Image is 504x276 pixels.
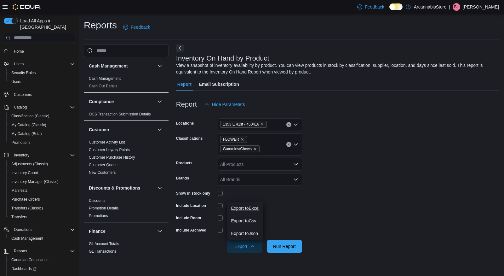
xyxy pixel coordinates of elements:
[11,247,75,255] span: Reports
[6,168,77,177] button: Inventory Count
[89,163,117,167] a: Customer Queue
[131,24,150,30] span: Feedback
[1,103,77,112] button: Catalog
[9,121,75,129] span: My Catalog (Classic)
[89,126,109,133] h3: Customer
[9,78,75,85] span: Users
[89,155,135,160] span: Customer Purchase History
[89,185,155,191] button: Discounts & Promotions
[9,69,75,77] span: Security Roles
[6,138,77,147] button: Promotions
[89,214,108,218] a: Promotions
[199,78,239,91] span: Email Subscription
[6,255,77,264] button: Canadian Compliance
[89,264,155,270] button: Inventory
[11,103,75,111] span: Catalog
[9,178,75,185] span: Inventory Manager (Classic)
[89,249,116,254] a: GL Transactions
[6,160,77,168] button: Adjustments (Classic)
[14,249,27,254] span: Reports
[11,79,21,84] span: Users
[293,162,298,167] button: Open list of options
[227,202,263,214] button: Export toExcel
[9,178,61,185] a: Inventory Manager (Classic)
[177,78,192,91] span: Report
[11,60,26,68] button: Users
[6,129,77,138] button: My Catalog (Beta)
[6,186,77,195] button: Manifests
[6,177,77,186] button: Inventory Manager (Classic)
[227,240,262,253] button: Export
[89,112,151,117] span: OCS Transaction Submission Details
[84,19,117,32] h1: Reports
[14,153,29,158] span: Inventory
[231,218,259,223] span: Export to Csv
[89,228,155,234] button: Finance
[1,60,77,68] button: Users
[11,103,29,111] button: Catalog
[14,105,27,110] span: Catalog
[11,197,40,202] span: Purchase Orders
[6,204,77,213] button: Transfers (Classic)
[9,256,51,264] a: Canadian Compliance
[454,3,459,11] span: BL
[9,187,30,194] a: Manifests
[176,55,269,62] h3: Inventory On Hand by Product
[89,198,106,203] span: Discounts
[89,249,116,254] span: GL Transactions
[89,170,116,175] a: New Customers
[89,140,125,145] span: Customer Activity List
[9,139,33,146] a: Promotions
[89,148,130,152] a: Customer Loyalty Points
[227,227,263,240] button: Export toJson
[121,21,152,33] a: Feedback
[9,235,46,242] a: Cash Management
[11,247,30,255] button: Reports
[9,213,30,221] a: Transfers
[9,213,75,221] span: Transfers
[286,122,291,127] button: Clear input
[11,47,75,55] span: Home
[11,122,46,127] span: My Catalog (Classic)
[1,47,77,56] button: Home
[89,98,114,105] h3: Compliance
[449,3,450,11] p: |
[89,63,155,69] button: Cash Management
[89,76,121,81] a: Cash Management
[9,169,41,177] a: Inventory Count
[89,264,109,270] h3: Inventory
[6,120,77,129] button: My Catalog (Classic)
[220,136,247,143] span: FLOWER
[6,264,77,273] a: Dashboards
[260,122,264,126] button: Remove 1353 E 41st - 450416 from selection in this group
[176,62,496,75] div: View a snapshot of inventory availability by product. You can view products in stock by classific...
[355,1,387,13] a: Feedback
[89,242,119,246] a: GL Account Totals
[9,196,43,203] a: Purchase Orders
[11,151,75,159] span: Inventory
[9,121,49,129] a: My Catalog (Classic)
[1,225,77,234] button: Operations
[9,78,24,85] a: Users
[9,130,44,138] a: My Catalog (Beta)
[89,140,125,144] a: Customer Activity List
[293,142,298,147] button: Open list of options
[9,112,52,120] a: Classification (Classic)
[227,214,263,227] button: Export toCsv
[1,151,77,160] button: Inventory
[9,235,75,242] span: Cash Management
[11,226,75,233] span: Operations
[11,170,38,175] span: Inventory Count
[11,226,35,233] button: Operations
[156,227,163,235] button: Finance
[9,160,50,168] a: Adjustments (Classic)
[18,18,75,30] span: Load All Apps in [GEOGRAPHIC_DATA]
[156,126,163,133] button: Customer
[9,139,75,146] span: Promotions
[11,114,49,119] span: Classification (Classic)
[84,197,169,222] div: Discounts & Promotions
